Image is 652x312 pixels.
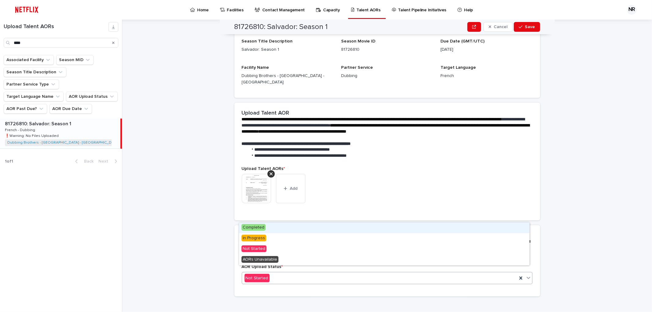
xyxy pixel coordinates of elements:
[627,5,637,15] div: NR
[5,120,72,127] p: 81726810: Salvador: Season 1
[234,23,328,31] h2: 81726810: Salvador: Season 1
[12,4,41,16] img: ifQbXi3ZQGMSEF7WDB7W
[239,233,529,244] div: In Progress
[242,46,334,53] p: Salvador: Season 1
[4,38,118,48] input: Search
[341,39,375,43] span: Season Movie ID
[4,24,109,30] h1: Upload Talent AORs
[242,167,285,171] span: Upload Talent AORs
[241,245,267,252] span: Not Started
[4,55,54,65] button: Associated Facility
[239,222,529,233] div: Completed
[66,92,118,101] button: AOR Upload Status
[239,255,529,265] div: AORs Unavailable
[341,73,433,79] p: Dubbing
[242,73,334,86] p: Dubbing Brothers - [GEOGRAPHIC_DATA] - [GEOGRAPHIC_DATA]
[4,79,59,89] button: Partner Service Type
[440,39,484,43] span: Due Date (GMT/UTC)
[494,25,507,29] span: Cancel
[290,186,297,191] span: Add
[242,265,283,269] span: AOR Upload Status
[440,46,532,53] p: [DATE]
[341,65,373,70] span: Partner Service
[241,224,266,231] span: Completed
[241,235,266,241] span: In Progress
[80,159,94,163] span: Back
[96,159,122,164] button: Next
[484,22,513,32] button: Cancel
[440,73,532,79] p: French
[514,22,540,32] button: Save
[242,65,269,70] span: Facility Name
[98,159,112,163] span: Next
[241,256,278,263] span: AORs Unavailable
[242,39,293,43] span: Season Title Description
[4,104,47,114] button: AOR Past Due?
[4,67,66,77] button: Season Title Description
[7,141,119,145] a: Dubbing Brothers - [GEOGRAPHIC_DATA] - [GEOGRAPHIC_DATA]
[56,55,94,65] button: Season MID
[239,244,529,255] div: Not Started
[5,133,60,138] p: ❗️Warning: No Files Uploaded
[70,159,96,164] button: Back
[276,174,305,203] button: Add
[242,110,289,117] h2: Upload Talent AOR
[341,46,433,53] p: 81726810
[525,25,535,29] span: Save
[5,127,36,132] p: French - Dubbing
[245,274,270,283] div: Not Started
[440,65,476,70] span: Target Language
[4,92,64,101] button: Target Language Name
[50,104,92,114] button: AOR Due Date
